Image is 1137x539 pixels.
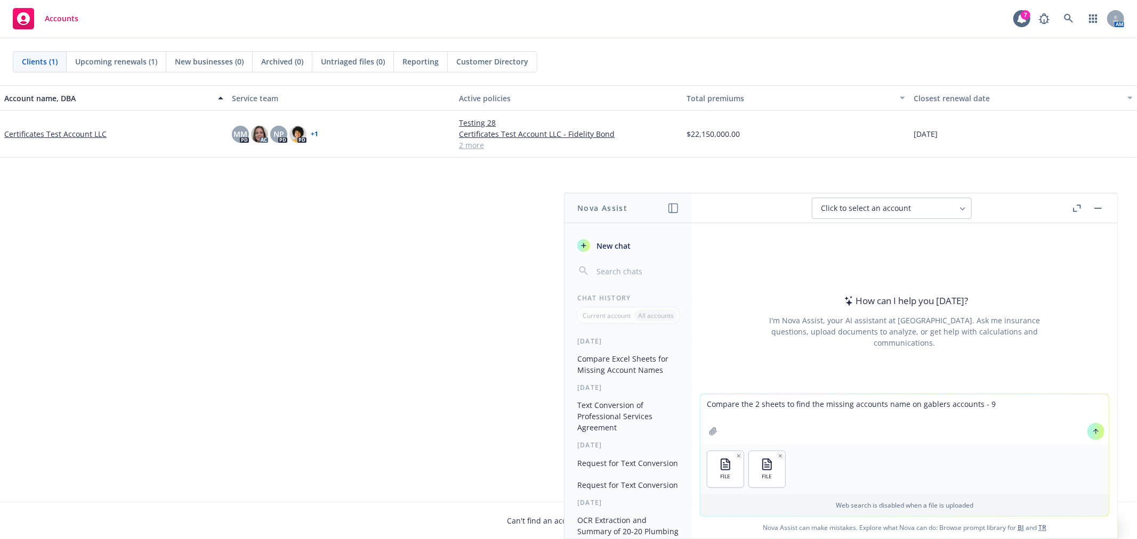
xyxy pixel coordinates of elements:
[573,476,683,494] button: Request for Text Conversion
[1034,8,1055,29] a: Report a Bug
[45,14,78,23] span: Accounts
[755,315,1054,348] div: I'm Nova Assist, your AI assistant at [GEOGRAPHIC_DATA]. Ask me insurance questions, upload docum...
[762,473,772,480] span: FILE
[228,85,455,111] button: Service team
[707,501,1102,510] p: Web search is disabled when a file is uploaded
[459,128,678,140] a: Certificates Test Account LLC - Fidelity Bond
[841,294,969,308] div: How can I help you [DATE]?
[321,56,385,67] span: Untriaged files (0)
[821,203,911,214] span: Click to select an account
[459,93,678,104] div: Active policies
[573,396,683,436] button: Text Conversion of Professional Services Agreement
[696,517,1113,538] span: Nova Assist can make mistakes. Explore what Nova can do: Browse prompt library for and
[456,56,528,67] span: Customer Directory
[573,454,683,472] button: Request for Text Conversion
[914,93,1121,104] div: Closest renewal date
[402,56,439,67] span: Reporting
[687,128,740,140] span: $22,150,000.00
[1038,523,1046,532] a: TR
[459,117,678,128] a: Testing 28
[9,4,83,34] a: Accounts
[1058,8,1079,29] a: Search
[233,128,247,140] span: MM
[4,93,212,104] div: Account name, DBA
[565,440,692,450] div: [DATE]
[583,311,631,320] p: Current account
[459,140,678,151] a: 2 more
[565,383,692,392] div: [DATE]
[565,293,692,303] div: Chat History
[573,236,683,255] button: New chat
[577,202,627,214] h1: Nova Assist
[707,451,744,487] button: FILE
[289,126,307,143] img: photo
[914,128,938,140] span: [DATE]
[273,128,284,140] span: NP
[594,240,631,251] span: New chat
[573,350,683,379] button: Compare Excel Sheets for Missing Account Names
[232,93,451,104] div: Service team
[261,56,303,67] span: Archived (0)
[565,337,692,346] div: [DATE]
[507,515,630,526] span: Can't find an account?
[311,131,318,137] a: + 1
[909,85,1137,111] button: Closest renewal date
[565,498,692,507] div: [DATE]
[812,198,972,219] button: Click to select an account
[638,311,674,320] p: All accounts
[700,394,1109,444] textarea: Compare the 2 sheets to find the missing accounts name on gablers accounts - 9
[1021,10,1030,20] div: 7
[721,473,731,480] span: FILE
[682,85,910,111] button: Total premiums
[4,128,107,140] a: Certificates Test Account LLC
[251,126,268,143] img: photo
[75,56,157,67] span: Upcoming renewals (1)
[22,56,58,67] span: Clients (1)
[175,56,244,67] span: New businesses (0)
[749,451,785,487] button: FILE
[1083,8,1104,29] a: Switch app
[1018,523,1024,532] a: BI
[687,93,894,104] div: Total premiums
[455,85,682,111] button: Active policies
[594,264,679,279] input: Search chats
